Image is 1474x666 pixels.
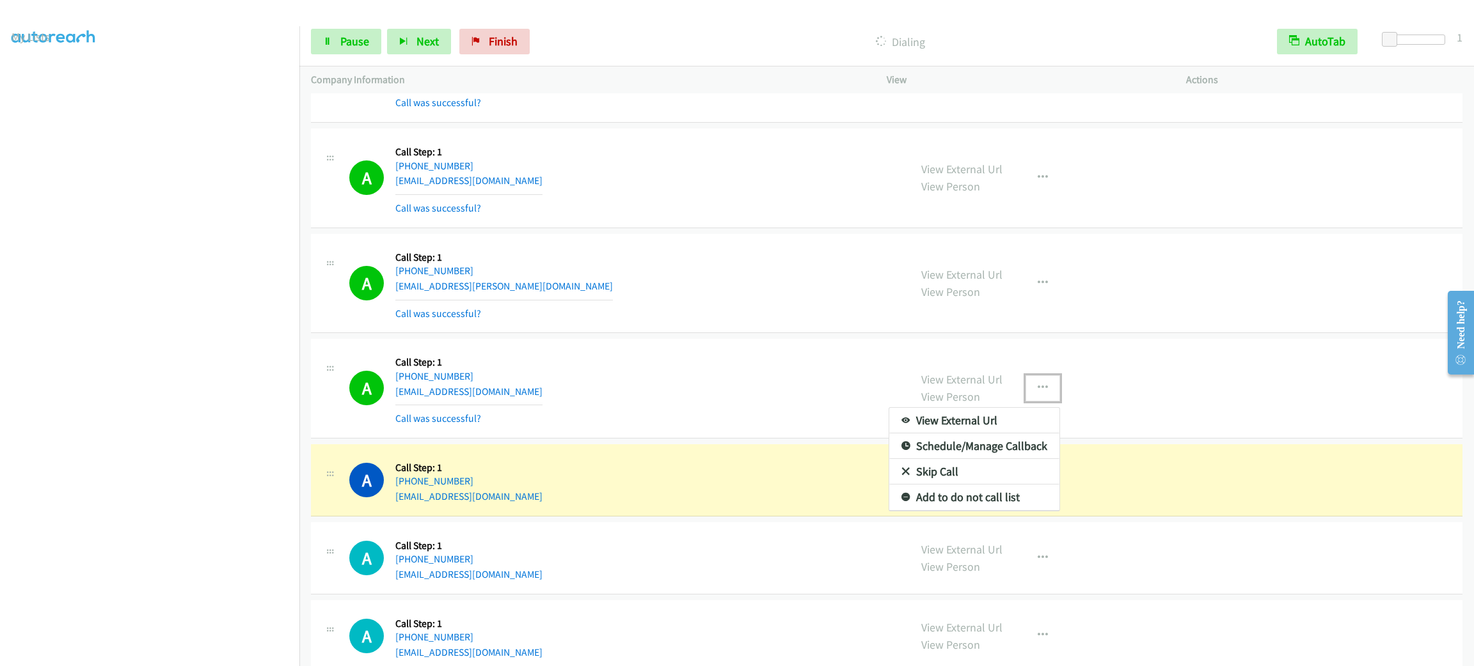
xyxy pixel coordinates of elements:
[889,459,1059,484] a: Skip Call
[1437,282,1474,383] iframe: Resource Center
[349,463,384,497] h1: A
[12,29,50,44] a: My Lists
[349,619,384,653] div: The call is yet to be attempted
[12,57,299,664] iframe: To enrich screen reader interactions, please activate Accessibility in Grammarly extension settings
[889,433,1059,459] a: Schedule/Manage Callback
[349,541,384,575] div: The call is yet to be attempted
[889,408,1059,433] a: View External Url
[889,484,1059,510] a: Add to do not call list
[349,541,384,575] h1: A
[349,619,384,653] h1: A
